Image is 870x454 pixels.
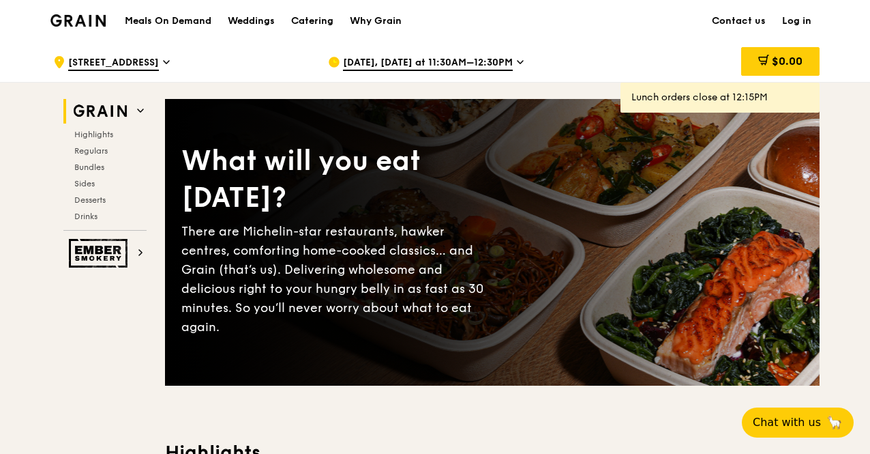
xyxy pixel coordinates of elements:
[772,55,802,68] span: $0.00
[704,1,774,42] a: Contact us
[74,130,113,139] span: Highlights
[350,1,402,42] div: Why Grain
[74,146,108,156] span: Regulars
[74,179,95,188] span: Sides
[228,1,275,42] div: Weddings
[74,212,97,221] span: Drinks
[742,408,854,438] button: Chat with us🦙
[342,1,410,42] a: Why Grain
[74,162,104,172] span: Bundles
[181,143,492,216] div: What will you eat [DATE]?
[68,56,159,71] span: [STREET_ADDRESS]
[50,14,106,27] img: Grain
[69,99,132,124] img: Grain web logo
[291,1,333,42] div: Catering
[826,414,843,431] span: 🦙
[283,1,342,42] a: Catering
[125,14,211,28] h1: Meals On Demand
[220,1,283,42] a: Weddings
[74,195,106,205] span: Desserts
[181,222,492,337] div: There are Michelin-star restaurants, hawker centres, comforting home-cooked classics… and Grain (...
[631,91,809,104] div: Lunch orders close at 12:15PM
[753,414,821,431] span: Chat with us
[69,239,132,268] img: Ember Smokery web logo
[774,1,820,42] a: Log in
[343,56,513,71] span: [DATE], [DATE] at 11:30AM–12:30PM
